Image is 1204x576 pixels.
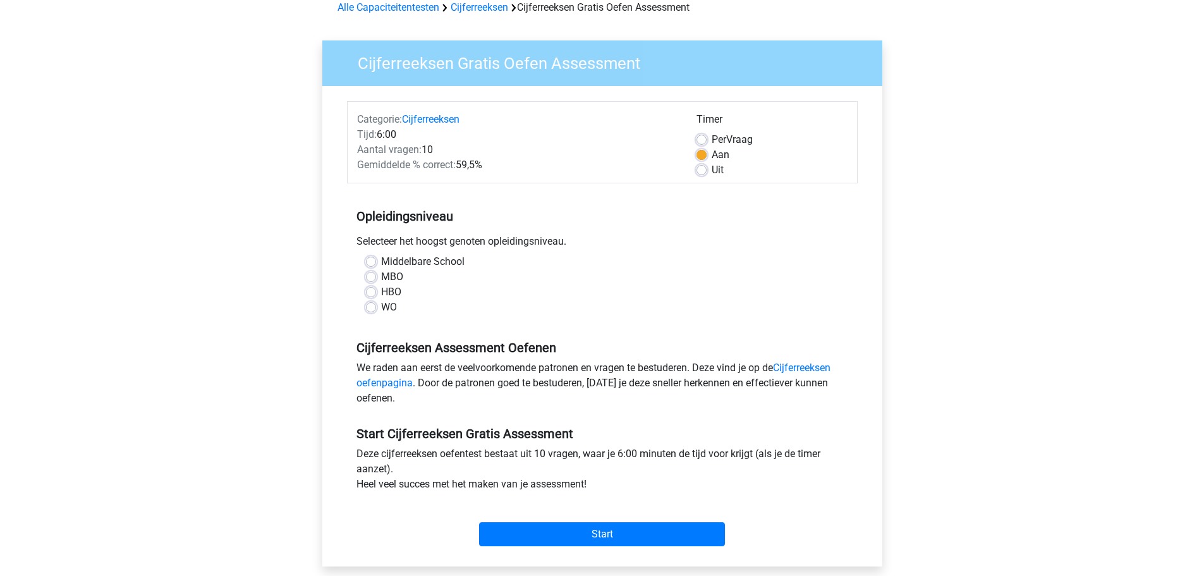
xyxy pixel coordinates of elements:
[356,204,848,229] h5: Opleidingsniveau
[356,426,848,441] h5: Start Cijferreeksen Gratis Assessment
[357,159,456,171] span: Gemiddelde % correct:
[356,340,848,355] h5: Cijferreeksen Assessment Oefenen
[451,1,508,13] a: Cijferreeksen
[357,113,402,125] span: Categorie:
[347,446,858,497] div: Deze cijferreeksen oefentest bestaat uit 10 vragen, waar je 6:00 minuten de tijd voor krijgt (als...
[696,112,848,132] div: Timer
[343,49,873,73] h3: Cijferreeksen Gratis Oefen Assessment
[357,144,422,156] span: Aantal vragen:
[381,300,397,315] label: WO
[712,133,726,145] span: Per
[347,360,858,411] div: We raden aan eerst de veelvoorkomende patronen en vragen te bestuderen. Deze vind je op de . Door...
[348,127,687,142] div: 6:00
[712,147,729,162] label: Aan
[348,157,687,173] div: 59,5%
[347,234,858,254] div: Selecteer het hoogst genoten opleidingsniveau.
[337,1,439,13] a: Alle Capaciteitentesten
[357,128,377,140] span: Tijd:
[381,285,401,300] label: HBO
[402,113,459,125] a: Cijferreeksen
[712,132,753,147] label: Vraag
[712,162,724,178] label: Uit
[381,269,403,285] label: MBO
[479,522,725,546] input: Start
[381,254,465,269] label: Middelbare School
[348,142,687,157] div: 10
